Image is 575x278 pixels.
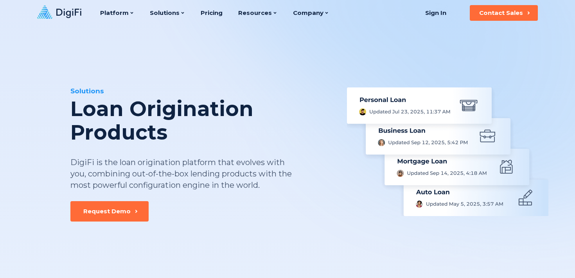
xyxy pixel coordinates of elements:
button: Contact Sales [470,5,538,21]
button: Request Demo [70,201,149,222]
div: DigiFi is the loan origination platform that evolves with you, combining out-of-the-box lending p... [70,157,293,191]
div: Request Demo [83,207,131,215]
div: Contact Sales [479,9,523,17]
a: Sign In [415,5,456,21]
div: Loan Origination Products [70,97,333,144]
div: Solutions [70,86,333,96]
